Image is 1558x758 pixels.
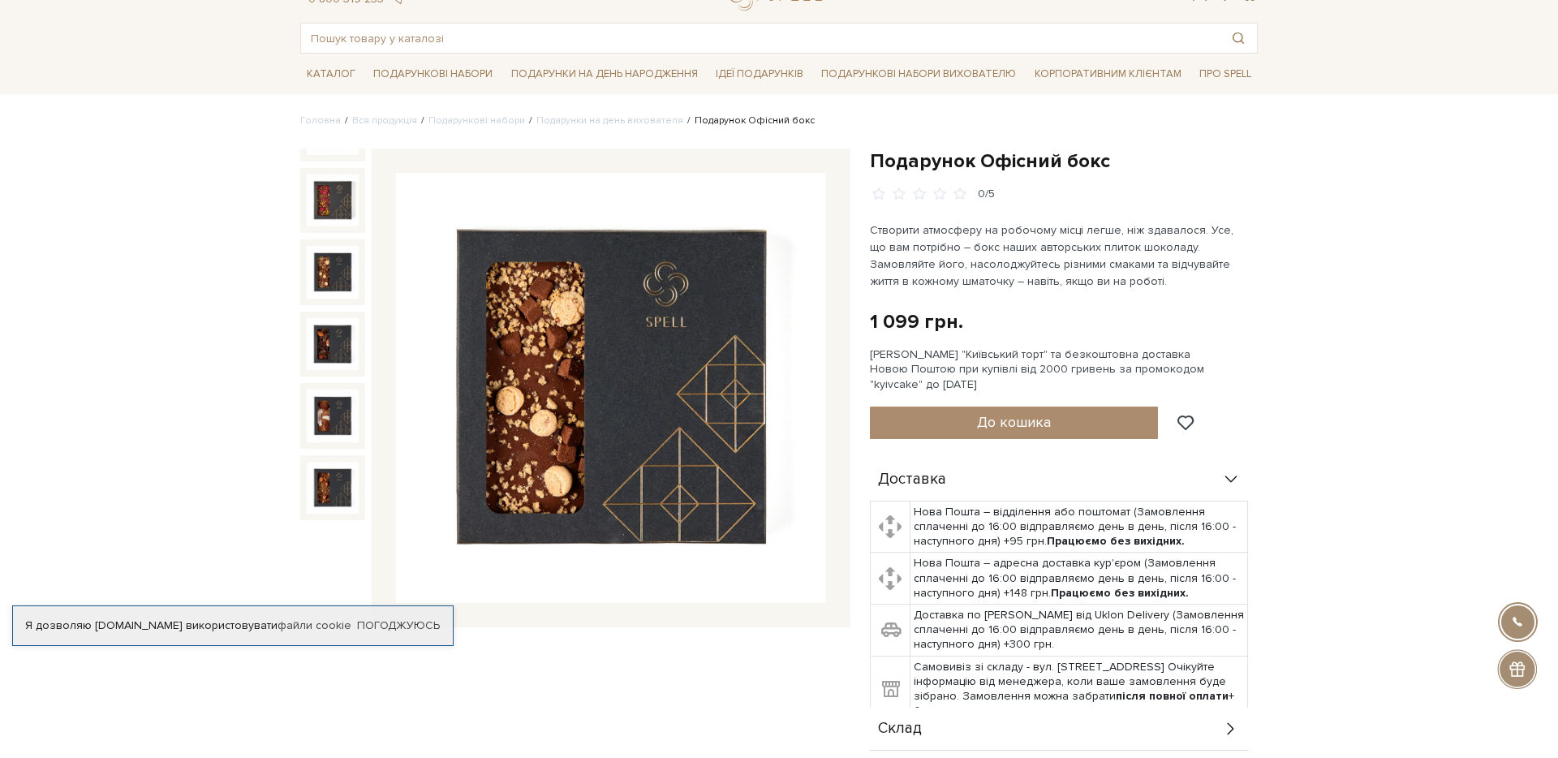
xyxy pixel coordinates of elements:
[428,114,525,127] a: Подарункові набори
[307,174,359,226] img: Подарунок Офісний бокс
[1116,689,1229,703] b: після повної оплати
[870,222,1250,290] p: Створити атмосферу на робочому місці легше, ніж здавалося. Усе, що вам потрібно – бокс наших авто...
[278,618,351,632] a: файли cookie
[536,114,683,127] a: Подарунки на день вихователя
[352,114,417,127] a: Вся продукція
[300,62,362,87] a: Каталог
[910,605,1248,657] td: Доставка по [PERSON_NAME] від Uklon Delivery (Замовлення сплаченні до 16:00 відправляємо день в д...
[1193,62,1258,87] a: Про Spell
[1028,60,1188,88] a: Корпоративним клієнтам
[1051,586,1189,600] b: Працюємо без вихідних.
[307,318,359,370] img: Подарунок Офісний бокс
[977,413,1051,431] span: До кошика
[878,721,922,736] span: Склад
[505,62,704,87] a: Подарунки на День народження
[870,407,1158,439] button: До кошика
[683,114,815,128] li: Подарунок Офісний бокс
[870,149,1258,174] h1: Подарунок Офісний бокс
[870,309,963,334] div: 1 099 грн.
[307,390,359,441] img: Подарунок Офісний бокс
[1047,534,1185,548] b: Працюємо без вихідних.
[910,501,1248,553] td: Нова Пошта – відділення або поштомат (Замовлення сплаченні до 16:00 відправляємо день в день, піс...
[1220,24,1257,53] button: Пошук товару у каталозі
[910,656,1248,722] td: Самовивіз зі складу - вул. [STREET_ADDRESS] Очікуйте інформацію від менеджера, коли ваше замовлен...
[878,472,946,487] span: Доставка
[301,24,1220,53] input: Пошук товару у каталозі
[396,173,826,603] img: Подарунок Офісний бокс
[300,114,341,127] a: Головна
[978,187,995,202] div: 0/5
[709,62,810,87] a: Ідеї подарунків
[870,347,1258,392] div: [PERSON_NAME] "Київський торт" та безкоштовна доставка Новою Поштою при купівлі від 2000 гривень ...
[307,246,359,298] img: Подарунок Офісний бокс
[910,553,1248,605] td: Нова Пошта – адресна доставка кур'єром (Замовлення сплаченні до 16:00 відправляємо день в день, п...
[367,62,499,87] a: Подарункові набори
[307,462,359,514] img: Подарунок Офісний бокс
[357,618,440,633] a: Погоджуюсь
[815,60,1022,88] a: Подарункові набори вихователю
[13,618,453,633] div: Я дозволяю [DOMAIN_NAME] використовувати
